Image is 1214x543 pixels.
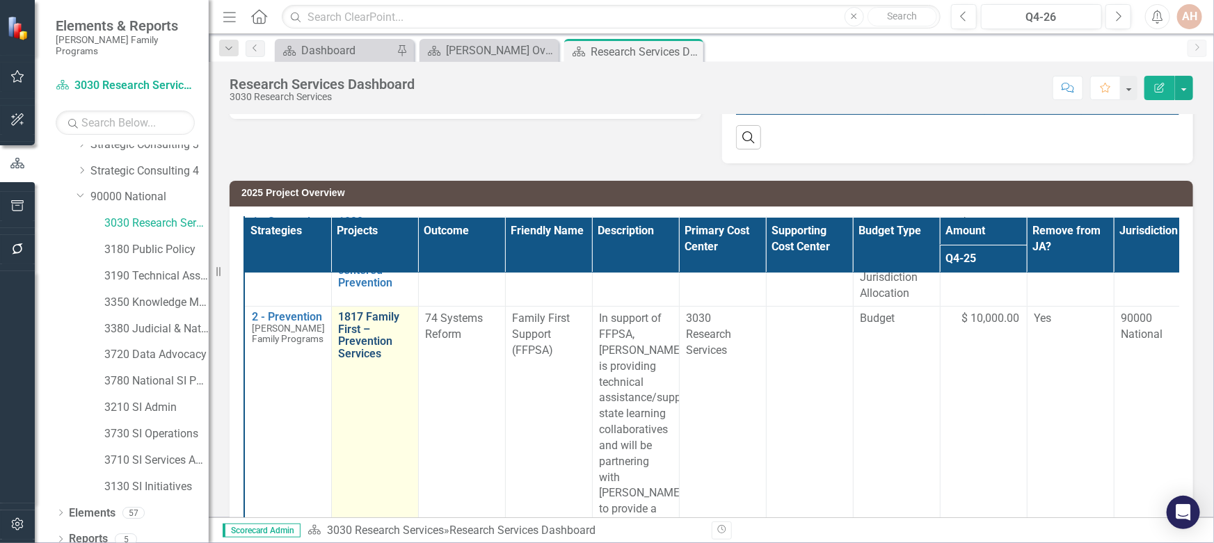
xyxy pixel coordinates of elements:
[104,321,209,337] a: 3380 Judicial & National Engage
[339,216,411,289] a: 1809 Community-based, Family-centered Prevention
[104,453,209,469] a: 3710 SI Services Admin
[241,188,1186,198] h3: 2025 Project Overview
[426,311,484,341] span: 74 Systems Reform
[252,311,325,323] a: 2 - Prevention
[223,524,301,537] span: Scorecard Admin
[278,42,393,59] a: Dashboard
[986,9,1098,26] div: Q4-26
[69,505,115,521] a: Elements
[1177,4,1202,29] button: AH
[446,42,555,59] div: [PERSON_NAME] Overview
[591,43,700,60] div: Research Services Dashboard
[853,266,940,307] td: Double-Click to Edit
[104,479,209,495] a: 3130 SI Initiatives
[1035,311,1052,325] span: Yes
[104,426,209,442] a: 3730 SI Operations
[230,76,415,92] div: Research Services Dashboard
[104,400,209,416] a: 3210 SI Admin
[56,34,195,57] small: [PERSON_NAME] Family Programs
[887,10,917,22] span: Search
[449,524,596,537] div: Research Services Dashboard
[56,111,195,135] input: Search Below...
[90,163,209,179] a: Strategic Consulting 4
[56,78,195,94] a: 3030 Research Services
[940,266,1027,307] td: Double-Click to Edit
[1167,496,1200,529] div: Open Intercom Messenger
[7,16,31,40] img: ClearPoint Strategy
[1121,311,1163,341] span: 90000 National
[56,17,195,34] span: Elements & Reports
[861,270,933,302] span: Jurisdiction Allocation
[327,524,444,537] a: 3030 Research Services
[423,42,555,59] a: [PERSON_NAME] Overview
[104,347,209,363] a: 3720 Data Advocacy
[252,323,325,344] span: [PERSON_NAME] Family Programs
[308,523,701,539] div: »
[962,311,1020,327] span: $ 10,000.00
[104,295,209,311] a: 3350 Knowledge Management
[90,189,209,205] a: 90000 National
[301,42,393,59] div: Dashboard
[230,92,415,102] div: 3030 Research Services
[861,311,933,327] span: Budget
[282,5,940,29] input: Search ClearPoint...
[339,311,411,359] a: 1817 Family First – Prevention Services
[122,507,145,519] div: 57
[104,242,209,258] a: 3180 Public Policy
[868,7,937,26] button: Search
[104,268,209,284] a: 3190 Technical Assistance Unit
[513,311,570,357] span: Family First Support (FFPSA)
[104,373,209,389] a: 3780 National SI Partnerships
[687,311,732,357] span: 3030 Research Services
[981,4,1103,29] button: Q4-26
[104,216,209,232] a: 3030 Research Services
